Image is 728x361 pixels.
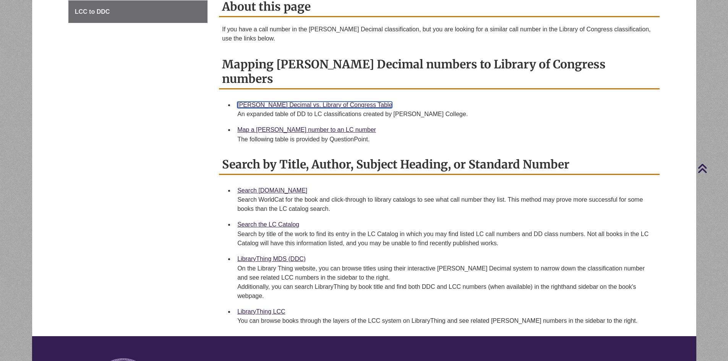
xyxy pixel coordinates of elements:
h2: Search by Title, Author, Subject Heading, or Standard Number [219,155,660,175]
span: LCC to DDC [75,8,110,15]
a: [PERSON_NAME] Decimal vs. Library of Congress Table [237,102,392,108]
a: Search [DOMAIN_NAME] [237,187,307,194]
a: LibraryThing LCC [237,308,285,315]
div: On the Library Thing website, you can browse titles using their interactive [PERSON_NAME] Decimal... [237,264,653,301]
a: LibraryThing MDS (DDC) [237,256,306,262]
div: You can browse books through the layers of the LCC system on LibraryThing and see related [PERSON... [237,316,653,325]
a: LCC to DDC [68,0,208,23]
div: The following table is provided by QuestionPoint. [237,135,653,144]
a: Search the LC Catalog [237,221,299,228]
a: Map a [PERSON_NAME] number to an LC number [237,126,376,133]
div: An expanded table of DD to LC classifications created by [PERSON_NAME] College. [237,110,653,119]
h2: Mapping [PERSON_NAME] Decimal numbers to Library of Congress numbers [219,55,660,89]
a: Back to Top [697,163,726,173]
div: Search by title of the work to find its entry in the LC Catalog in which you may find listed LC c... [237,230,653,248]
p: If you have a call number in the [PERSON_NAME] Decimal classification, but you are looking for a ... [222,25,657,43]
div: Search WorldCat for the book and click-through to library catalogs to see what call number they l... [237,195,653,214]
